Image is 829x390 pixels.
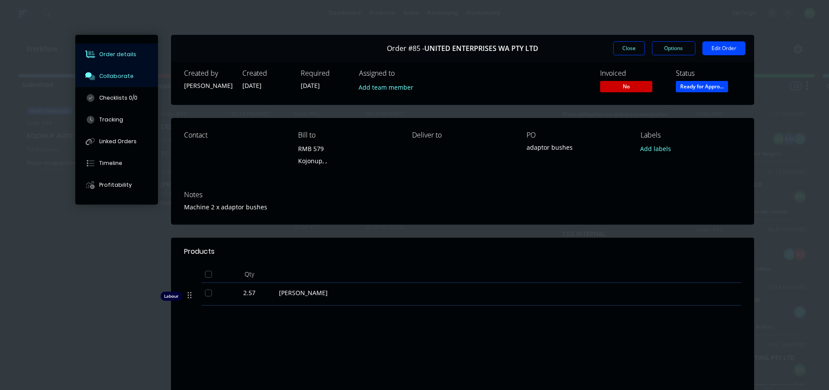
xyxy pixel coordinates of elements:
span: [DATE] [242,81,262,90]
div: Order details [99,50,136,58]
button: Edit Order [702,41,745,55]
span: 2.57 [243,288,255,297]
div: Labour [161,292,182,301]
div: Linked Orders [99,138,137,145]
div: Created [242,69,290,77]
button: Add labels [636,143,676,155]
div: Labels [641,131,741,139]
button: Add team member [359,81,418,93]
button: Close [613,41,645,55]
div: Collaborate [99,72,134,80]
button: Linked Orders [75,131,158,152]
span: [DATE] [301,81,320,90]
div: Kojonup, , [298,155,398,167]
div: Invoiced [600,69,665,77]
div: Status [676,69,741,77]
span: [PERSON_NAME] [279,289,328,297]
div: Checklists 0/0 [99,94,138,102]
div: Bill to [298,131,398,139]
div: Deliver to [412,131,512,139]
button: Timeline [75,152,158,174]
div: Required [301,69,349,77]
div: Machine 2 x adaptor bushes [184,202,741,212]
div: Qty [223,266,275,283]
span: No [600,81,652,92]
div: Profitability [99,181,132,189]
div: RMB 579 [298,143,398,155]
div: Assigned to [359,69,446,77]
div: [PERSON_NAME] [184,81,232,90]
button: Add team member [354,81,418,93]
div: PO [527,131,627,139]
div: Contact [184,131,284,139]
div: RMB 579Kojonup, , [298,143,398,171]
div: Products [184,246,215,257]
span: Ready for Appro... [676,81,728,92]
span: UNITED ENTERPRISES WA PTY LTD [424,44,538,53]
button: Ready for Appro... [676,81,728,94]
button: Tracking [75,109,158,131]
div: Tracking [99,116,123,124]
button: Profitability [75,174,158,196]
span: Order #85 - [387,44,424,53]
button: Options [652,41,695,55]
button: Checklists 0/0 [75,87,158,109]
button: Order details [75,44,158,65]
div: Timeline [99,159,122,167]
div: adaptor bushes [527,143,627,155]
div: Notes [184,191,741,199]
button: Collaborate [75,65,158,87]
div: Created by [184,69,232,77]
